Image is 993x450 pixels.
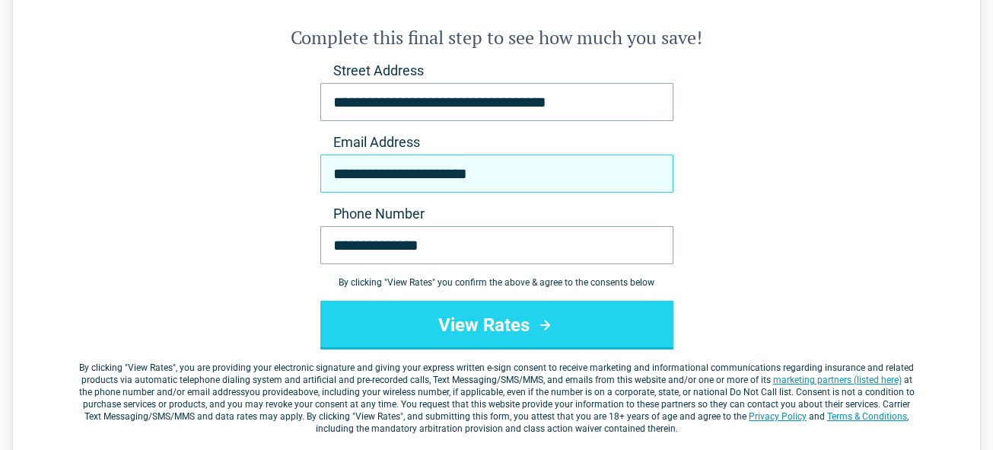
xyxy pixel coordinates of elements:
[320,276,673,289] div: By clicking " View Rates " you confirm the above & agree to the consents below
[128,362,173,373] span: View Rates
[773,375,902,385] a: marketing partners (listed here)
[320,62,673,80] label: Street Address
[74,362,919,435] label: By clicking " ", you are providing your electronic signature and giving your express written e-si...
[320,205,673,223] label: Phone Number
[74,25,919,49] h2: Complete this final step to see how much you save!
[827,411,907,422] a: Terms & Conditions
[320,133,673,152] label: Email Address
[749,411,807,422] a: Privacy Policy
[320,301,673,349] button: View Rates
